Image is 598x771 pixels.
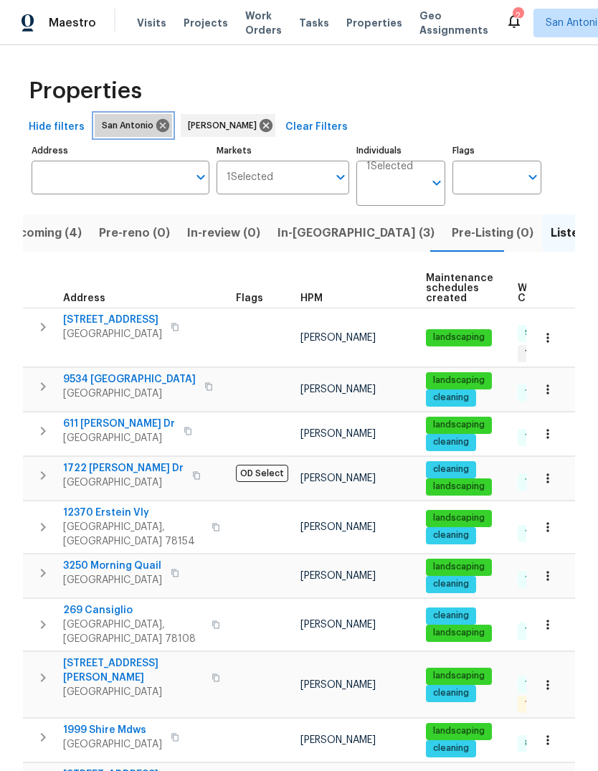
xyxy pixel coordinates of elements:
span: 11 Done [519,573,562,585]
span: 1999 Shire Mdws [63,723,162,737]
span: cleaning [427,529,475,541]
span: In-[GEOGRAPHIC_DATA] (3) [277,223,435,243]
span: Properties [346,16,402,30]
span: Pre-Listing (0) [452,223,533,243]
span: cleaning [427,463,475,476]
span: 17 Done [519,625,564,637]
span: [PERSON_NAME] [300,473,376,483]
span: landscaping [427,374,490,387]
span: [GEOGRAPHIC_DATA] [63,573,162,587]
div: 2 [513,9,523,23]
span: [GEOGRAPHIC_DATA] [63,327,162,341]
span: cleaning [427,436,475,448]
span: [PERSON_NAME] [300,429,376,439]
span: HPM [300,293,323,303]
span: 3250 Morning Quail [63,559,162,573]
label: Flags [452,146,541,155]
span: 12370 Erstein Vly [63,506,203,520]
span: cleaning [427,392,475,404]
span: [GEOGRAPHIC_DATA], [GEOGRAPHIC_DATA] 78154 [63,520,203,549]
button: Open [191,167,211,187]
span: cleaning [427,687,475,699]
span: San Antonio [102,118,159,133]
span: 9 Done [519,327,561,339]
span: Hide filters [29,118,85,136]
span: [PERSON_NAME] [300,680,376,690]
span: [GEOGRAPHIC_DATA], [GEOGRAPHIC_DATA] 78108 [63,618,203,646]
span: Geo Assignments [419,9,488,37]
span: Flags [236,293,263,303]
span: Address [63,293,105,303]
button: Hide filters [23,114,90,141]
span: [PERSON_NAME] [300,620,376,630]
span: 611 [PERSON_NAME] Dr [63,417,175,431]
span: 14 Done [519,431,565,443]
span: Tasks [299,18,329,28]
span: Properties [29,84,142,98]
span: Projects [184,16,228,30]
span: cleaning [427,578,475,590]
span: 15 Done [519,387,564,399]
button: Clear Filters [280,114,353,141]
span: OD Select [236,465,288,482]
label: Markets [217,146,350,155]
span: 14 Done [519,527,565,539]
span: landscaping [427,419,490,431]
span: cleaning [427,610,475,622]
span: cleaning [427,742,475,755]
span: [PERSON_NAME] [300,384,376,394]
span: [STREET_ADDRESS] [63,313,162,327]
span: Maintenance schedules created [426,273,493,303]
span: landscaping [427,627,490,639]
span: [PERSON_NAME] [300,333,376,343]
span: 1722 [PERSON_NAME] Dr [63,461,184,476]
span: 1 Accepted [519,347,579,359]
span: 269 Cansiglio [63,603,203,618]
span: landscaping [427,481,490,493]
span: Pre-reno (0) [99,223,170,243]
span: 8 Done [519,737,561,749]
span: 9534 [GEOGRAPHIC_DATA] [63,372,196,387]
span: Clear Filters [285,118,348,136]
span: [GEOGRAPHIC_DATA] [63,387,196,401]
span: [GEOGRAPHIC_DATA] [63,685,203,699]
span: In-review (0) [187,223,260,243]
span: 1 Selected [366,161,413,173]
span: 19 Done [519,678,564,690]
span: [GEOGRAPHIC_DATA] [63,431,175,445]
span: landscaping [427,512,490,524]
span: 1 Draft [519,698,559,710]
span: [GEOGRAPHIC_DATA] [63,737,162,752]
span: 16 Done [519,476,564,488]
div: [PERSON_NAME] [181,114,275,137]
button: Open [331,167,351,187]
span: [GEOGRAPHIC_DATA] [63,476,184,490]
span: Maestro [49,16,96,30]
span: [PERSON_NAME] [188,118,262,133]
span: Upcoming (4) [4,223,82,243]
span: [PERSON_NAME] [300,735,376,745]
span: Work Orders [245,9,282,37]
button: Open [523,167,543,187]
div: San Antonio [95,114,172,137]
span: 1 Selected [227,171,273,184]
span: landscaping [427,331,490,344]
span: landscaping [427,725,490,737]
span: Visits [137,16,166,30]
label: Individuals [356,146,445,155]
span: [STREET_ADDRESS][PERSON_NAME] [63,656,203,685]
button: Open [427,173,447,193]
span: landscaping [427,670,490,682]
label: Address [32,146,209,155]
span: landscaping [427,561,490,573]
span: [PERSON_NAME] [300,522,376,532]
span: [PERSON_NAME] [300,571,376,581]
